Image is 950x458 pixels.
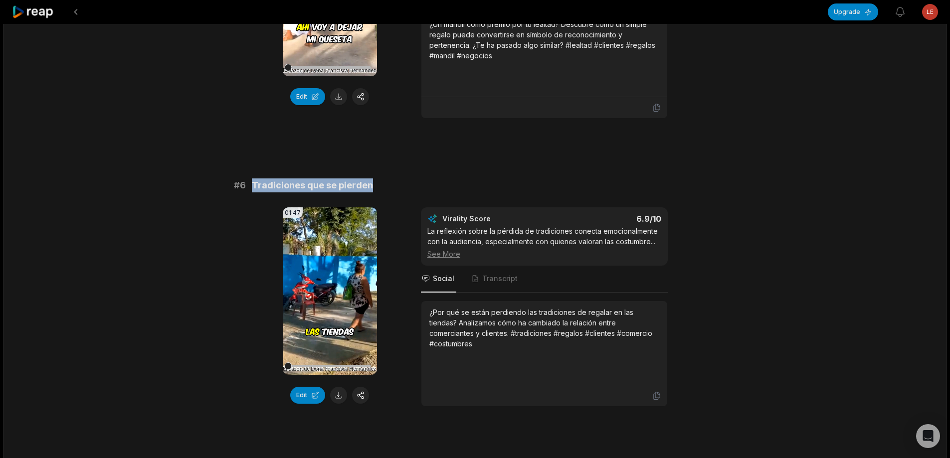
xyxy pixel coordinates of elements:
[283,207,377,375] video: Your browser does not support mp4 format.
[252,178,373,192] span: Tradiciones que se pierden
[442,214,550,224] div: Virality Score
[429,307,659,349] div: ¿Por qué se están perdiendo las tradiciones de regalar en las tiendas? Analizamos cómo ha cambiad...
[427,249,661,259] div: See More
[554,214,661,224] div: 6.9 /10
[427,226,661,259] div: La reflexión sobre la pérdida de tradiciones conecta emocionalmente con la audiencia, especialmen...
[482,274,518,284] span: Transcript
[429,19,659,61] div: ¿Un mandil como premio por tu lealtad? Descubre cómo un simple regalo puede convertirse en símbol...
[290,387,325,404] button: Edit
[290,88,325,105] button: Edit
[433,274,454,284] span: Social
[421,266,668,293] nav: Tabs
[234,178,246,192] span: # 6
[828,3,878,20] button: Upgrade
[916,424,940,448] div: Open Intercom Messenger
